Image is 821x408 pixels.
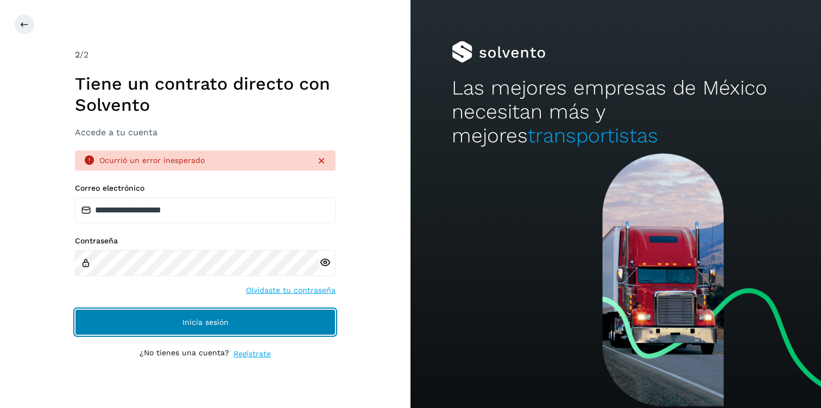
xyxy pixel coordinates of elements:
label: Correo electrónico [75,184,336,193]
span: Inicia sesión [182,318,229,326]
div: Ocurrió un error inesperado [99,155,307,166]
div: /2 [75,48,336,61]
a: Olvidaste tu contraseña [246,285,336,296]
span: transportistas [528,124,658,147]
button: Inicia sesión [75,309,336,335]
a: Regístrate [233,348,271,360]
span: 2 [75,49,80,60]
p: ¿No tienes una cuenta? [140,348,229,360]
h3: Accede a tu cuenta [75,127,336,137]
label: Contraseña [75,236,336,246]
h2: Las mejores empresas de México necesitan más y mejores [452,76,780,148]
h1: Tiene un contrato directo con Solvento [75,73,336,115]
